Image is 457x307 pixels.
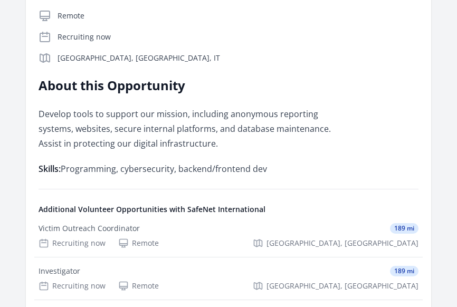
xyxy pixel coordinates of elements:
[39,204,418,215] h4: Additional Volunteer Opportunities with SafeNet International
[390,223,418,234] span: 189 mi
[34,215,423,257] a: Victim Outreach Coordinator 189 mi Recruiting now Remote [GEOGRAPHIC_DATA], [GEOGRAPHIC_DATA]
[34,257,423,300] a: Investigator 189 mi Recruiting now Remote [GEOGRAPHIC_DATA], [GEOGRAPHIC_DATA]
[39,266,80,276] div: Investigator
[39,163,61,175] strong: Skills:
[39,107,347,151] p: Develop tools to support our mission, including anonymous reporting systems, websites, secure int...
[58,53,418,63] p: [GEOGRAPHIC_DATA], [GEOGRAPHIC_DATA], IT
[39,161,347,176] p: Programming, cybersecurity, backend/frontend dev
[39,77,347,94] h2: About this Opportunity
[39,223,140,234] div: Victim Outreach Coordinator
[39,238,106,248] div: Recruiting now
[390,266,418,276] span: 189 mi
[266,281,418,291] span: [GEOGRAPHIC_DATA], [GEOGRAPHIC_DATA]
[39,281,106,291] div: Recruiting now
[58,32,418,42] p: Recruiting now
[58,11,418,21] p: Remote
[266,238,418,248] span: [GEOGRAPHIC_DATA], [GEOGRAPHIC_DATA]
[118,281,159,291] div: Remote
[118,238,159,248] div: Remote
